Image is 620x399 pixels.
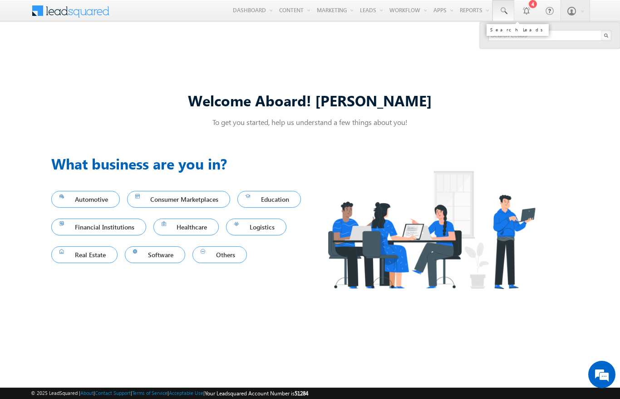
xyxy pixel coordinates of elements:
[51,117,569,127] p: To get you started, help us understand a few things about you!
[310,153,552,307] img: Industry.png
[80,390,93,396] a: About
[135,193,222,205] span: Consumer Marketplaces
[31,389,308,398] span: © 2025 LeadSquared | | | | |
[201,249,239,261] span: Others
[205,390,308,397] span: Your Leadsquared Account Number is
[59,193,112,205] span: Automotive
[59,249,109,261] span: Real Estate
[246,193,293,205] span: Education
[490,27,545,32] div: Search Leads
[295,390,308,397] span: 51284
[59,221,138,233] span: Financial Institutions
[132,390,167,396] a: Terms of Service
[95,390,131,396] a: Contact Support
[169,390,203,396] a: Acceptable Use
[133,249,177,261] span: Software
[162,221,211,233] span: Healthcare
[51,90,569,110] div: Welcome Aboard! [PERSON_NAME]
[234,221,278,233] span: Logistics
[51,153,310,175] h3: What business are you in?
